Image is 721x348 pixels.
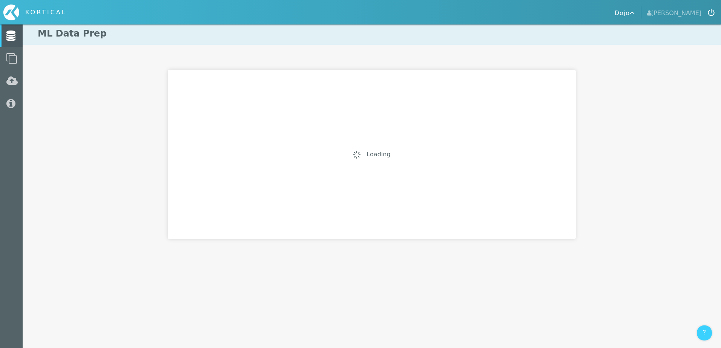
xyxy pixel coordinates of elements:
[3,5,73,20] a: KORTICAL
[360,150,390,159] p: Loading
[3,5,19,20] img: icon-kortical.svg
[630,12,635,15] img: icon-arrow--selector--white.svg
[610,6,641,19] button: Dojo
[647,7,701,18] span: [PERSON_NAME]
[25,8,67,17] div: KORTICAL
[3,5,73,20] div: Home
[23,23,721,45] h1: ML Data Prep
[708,9,715,16] img: icon-logout.svg
[697,325,712,340] div: ?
